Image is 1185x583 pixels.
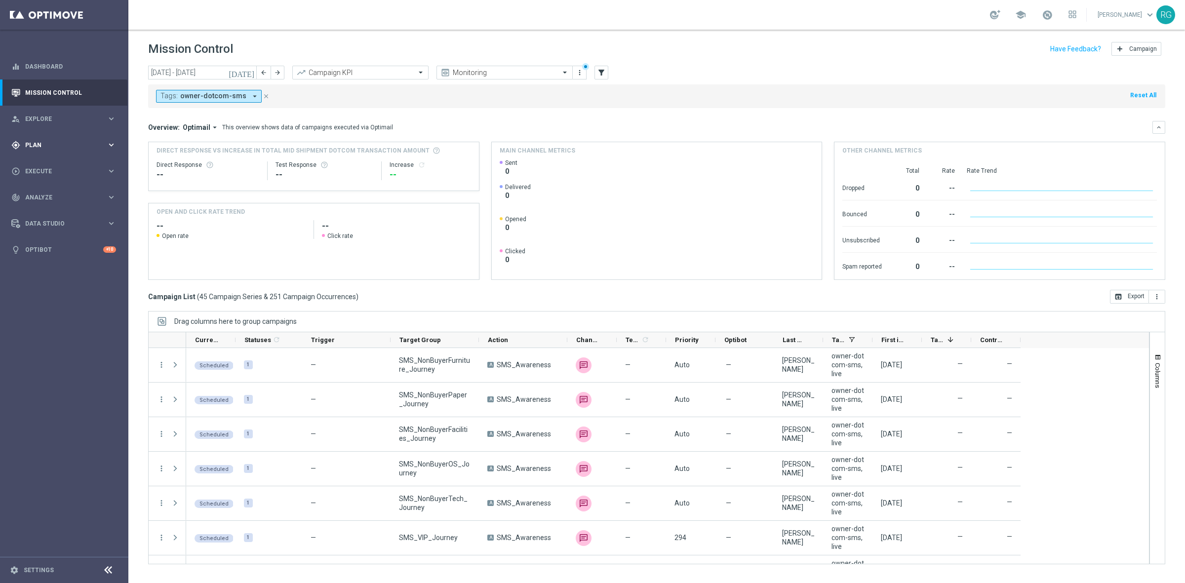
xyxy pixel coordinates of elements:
button: Mission Control [11,89,117,97]
i: play_circle_outline [11,167,20,176]
div: Bounced [842,205,882,221]
button: more_vert [575,67,585,78]
span: Open rate [162,232,189,240]
i: refresh [641,336,649,344]
img: Digital SMS marketing [576,357,592,373]
span: A [487,500,494,506]
div: 1 [244,395,253,404]
i: gps_fixed [11,141,20,150]
colored-tag: Scheduled [195,499,234,508]
label: — [1007,463,1012,472]
i: keyboard_arrow_right [107,219,116,228]
span: SMS_PostPurch_Generic_Journey [399,563,471,581]
div: track_changes Analyze keyboard_arrow_right [11,194,117,201]
i: keyboard_arrow_right [107,166,116,176]
span: SMS_NonBuyerPaper_Journey [399,390,471,408]
span: — [726,429,731,438]
colored-tag: Scheduled [195,429,234,439]
button: more_vert [157,499,166,507]
i: more_vert [157,360,166,369]
span: ( [197,292,199,301]
span: Auto [674,361,690,369]
i: person_search [11,115,20,123]
span: — [625,464,631,473]
i: add [1116,45,1124,53]
ng-select: Campaign KPI [292,66,429,79]
span: — [726,464,731,473]
span: — [311,465,316,472]
i: keyboard_arrow_down [1155,124,1162,131]
span: Channel [576,336,600,344]
span: Auto [674,499,690,507]
button: keyboard_arrow_down [1152,121,1165,134]
label: — [957,394,963,403]
span: 294 [674,534,686,542]
i: trending_up [296,68,306,78]
div: Spam reported [842,258,882,273]
div: Unsubscribed [842,232,882,247]
i: preview [440,68,450,78]
label: — [957,498,963,506]
div: Rebecca Gagnon [782,390,815,408]
i: open_in_browser [1114,293,1122,301]
div: -- [931,258,955,273]
a: [PERSON_NAME]keyboard_arrow_down [1097,7,1156,22]
div: Rebecca Gagnon [782,494,815,512]
span: Scheduled [199,362,229,369]
span: — [311,534,316,542]
button: add Campaign [1111,42,1161,56]
button: more_vert [157,464,166,473]
div: Data Studio keyboard_arrow_right [11,220,117,228]
input: Select date range [148,66,257,79]
h2: -- [157,220,306,232]
div: Dashboard [11,53,116,79]
span: A [487,431,494,437]
span: Optibot [724,336,747,344]
span: SMS_NonBuyerOS_Journey [399,460,471,477]
button: equalizer Dashboard [11,63,117,71]
span: SMS_VIP_Journey [399,533,458,542]
span: 0 [505,223,526,232]
span: SMS_Awareness [497,429,551,438]
colored-tag: Scheduled [195,360,234,370]
span: SMS_NonBuyerTech_Journey [399,494,471,512]
div: -- [157,169,259,181]
span: First in Range [881,336,905,344]
label: — [957,532,963,541]
i: arrow_back [260,69,267,76]
div: Execute [11,167,107,176]
h4: Other channel metrics [842,146,922,155]
span: Direct Response VS Increase In Total Mid Shipment Dotcom Transaction Amount [157,146,430,155]
div: -- [931,232,955,247]
i: keyboard_arrow_right [107,114,116,123]
button: more_vert [157,429,166,438]
div: 1 [244,533,253,542]
div: Dropped [842,179,882,195]
i: close [263,93,270,100]
div: Rebecca Gagnon [782,529,815,546]
label: — [1007,498,1012,506]
span: owner-dotcom-sms, live [831,421,864,447]
ng-select: Monitoring [436,66,573,79]
i: keyboard_arrow_right [107,193,116,202]
span: — [726,533,731,542]
i: [DATE] [229,68,255,77]
i: keyboard_arrow_right [107,140,116,150]
button: filter_alt [594,66,608,79]
h1: Mission Control [148,42,233,56]
label: — [1007,394,1012,403]
button: gps_fixed Plan keyboard_arrow_right [11,141,117,149]
colored-tag: Scheduled [195,395,234,404]
div: 1 [244,429,253,438]
div: 0 [894,179,919,195]
i: settings [10,566,19,575]
span: — [625,429,631,438]
span: SMS_Awareness [497,533,551,542]
span: — [311,395,316,403]
button: person_search Explore keyboard_arrow_right [11,115,117,123]
span: SMS_Awareness [497,360,551,369]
